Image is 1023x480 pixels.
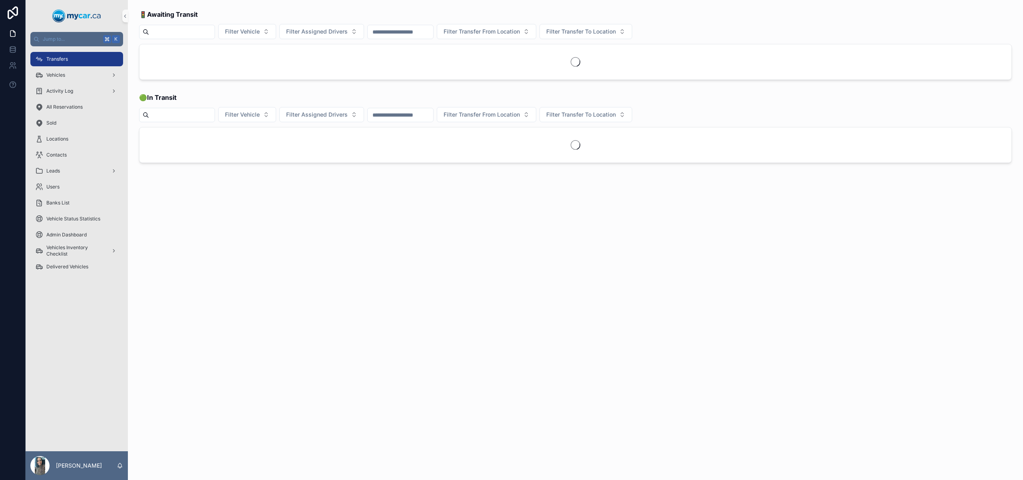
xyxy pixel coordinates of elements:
a: Banks List [30,196,123,210]
a: Transfers [30,52,123,66]
span: Jump to... [43,36,100,42]
strong: Awaiting Transit [147,10,198,18]
span: Vehicles [46,72,65,78]
a: Locations [30,132,123,146]
span: Locations [46,136,68,142]
a: Activity Log [30,84,123,98]
a: Contacts [30,148,123,162]
span: Transfers [46,56,68,62]
span: Vehicle Status Statistics [46,216,100,222]
span: Filter Assigned Drivers [286,111,348,119]
span: Filter Vehicle [225,111,260,119]
a: Admin Dashboard [30,228,123,242]
span: Leads [46,168,60,174]
span: Sold [46,120,56,126]
button: Select Button [279,107,364,122]
span: 🟢 [139,93,177,102]
span: Vehicles Inventory Checklist [46,244,105,257]
button: Select Button [218,107,276,122]
a: Vehicles Inventory Checklist [30,244,123,258]
div: scrollable content [26,46,128,284]
button: Select Button [539,107,632,122]
span: K [113,36,119,42]
span: Filter Vehicle [225,28,260,36]
p: [PERSON_NAME] [56,462,102,470]
span: All Reservations [46,104,83,110]
button: Select Button [539,24,632,39]
span: Filter Transfer From Location [444,111,520,119]
a: Leads [30,164,123,178]
span: Banks List [46,200,70,206]
a: All Reservations [30,100,123,114]
a: Delivered Vehicles [30,260,123,274]
button: Select Button [437,107,536,122]
span: Filter Assigned Drivers [286,28,348,36]
span: Admin Dashboard [46,232,87,238]
span: Activity Log [46,88,73,94]
span: 🚦 [139,10,198,19]
button: Select Button [437,24,536,39]
a: Vehicles [30,68,123,82]
button: Jump to...K [30,32,123,46]
a: Users [30,180,123,194]
button: Select Button [279,24,364,39]
strong: In Transit [147,93,177,101]
button: Select Button [218,24,276,39]
span: Contacts [46,152,67,158]
img: App logo [52,10,101,22]
span: Delivered Vehicles [46,264,88,270]
span: Users [46,184,60,190]
a: Sold [30,116,123,130]
span: Filter Transfer To Location [546,111,616,119]
span: Filter Transfer To Location [546,28,616,36]
a: Vehicle Status Statistics [30,212,123,226]
span: Filter Transfer From Location [444,28,520,36]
